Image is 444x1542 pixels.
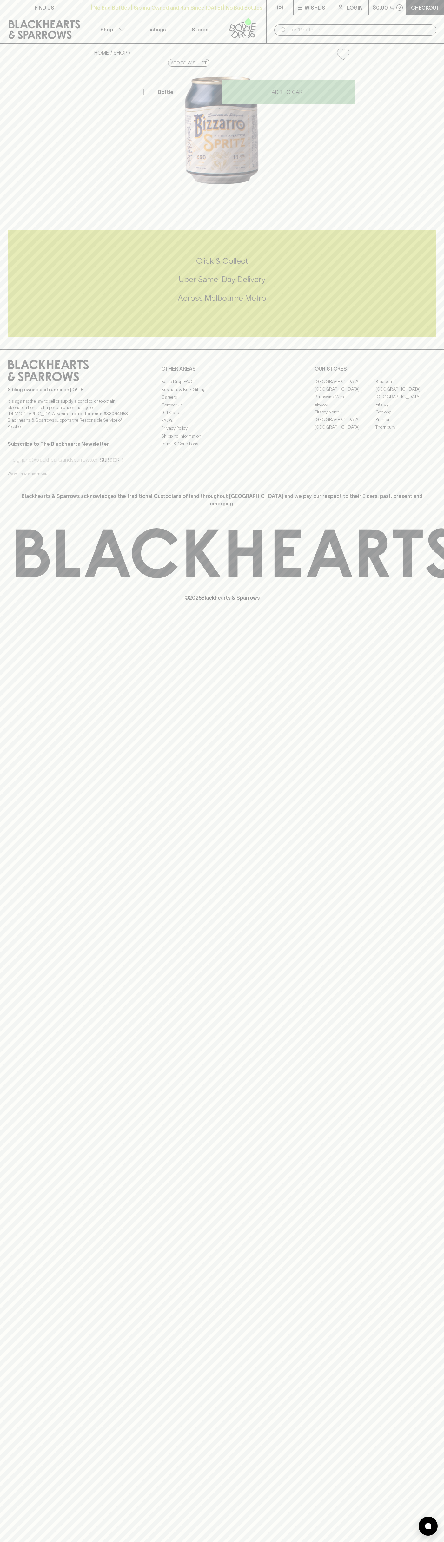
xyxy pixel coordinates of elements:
[89,15,134,43] button: Shop
[375,408,436,416] a: Geelong
[161,393,283,401] a: Careers
[8,386,129,393] p: Sibling owned and run since [DATE]
[100,456,127,464] p: SUBSCRIBE
[13,455,97,465] input: e.g. jane@blackheartsandsparrows.com.au
[315,400,375,408] a: Elwood
[8,398,129,430] p: It is against the law to sell or supply alcohol to, or to obtain alcohol on behalf of a person un...
[305,4,329,11] p: Wishlist
[114,50,127,56] a: SHOP
[347,4,363,11] p: Login
[100,26,113,33] p: Shop
[161,385,283,393] a: Business & Bulk Gifting
[97,453,129,467] button: SUBSCRIBE
[161,401,283,409] a: Contact Us
[315,365,436,372] p: OUR STORES
[398,6,401,9] p: 0
[178,15,222,43] a: Stores
[161,440,283,448] a: Terms & Conditions
[8,256,436,266] h5: Click & Collect
[168,59,209,67] button: Add to wishlist
[8,440,129,448] p: Subscribe to The Blackhearts Newsletter
[315,378,375,385] a: [GEOGRAPHIC_DATA]
[315,416,375,423] a: [GEOGRAPHIC_DATA]
[70,411,128,416] strong: Liquor License #32064953
[315,385,375,393] a: [GEOGRAPHIC_DATA]
[161,425,283,432] a: Privacy Policy
[272,88,306,96] p: ADD TO CART
[161,365,283,372] p: OTHER AREAS
[161,378,283,385] a: Bottle Drop FAQ's
[145,26,166,33] p: Tastings
[315,423,375,431] a: [GEOGRAPHIC_DATA]
[375,416,436,423] a: Prahran
[192,26,208,33] p: Stores
[35,4,54,11] p: FIND US
[375,385,436,393] a: [GEOGRAPHIC_DATA]
[222,80,355,104] button: ADD TO CART
[94,50,109,56] a: HOME
[8,293,436,303] h5: Across Melbourne Metro
[133,15,178,43] a: Tastings
[156,86,222,98] div: Bottle
[12,492,432,507] p: Blackhearts & Sparrows acknowledges the traditional Custodians of land throughout [GEOGRAPHIC_DAT...
[315,408,375,416] a: Fitzroy North
[89,65,355,196] img: 23568.png
[411,4,440,11] p: Checkout
[8,274,436,285] h5: Uber Same-Day Delivery
[425,1523,431,1529] img: bubble-icon
[289,25,431,35] input: Try "Pinot noir"
[375,378,436,385] a: Braddon
[375,393,436,400] a: [GEOGRAPHIC_DATA]
[158,88,173,96] p: Bottle
[8,230,436,337] div: Call to action block
[335,46,352,63] button: Add to wishlist
[375,423,436,431] a: Thornbury
[375,400,436,408] a: Fitzroy
[161,432,283,440] a: Shipping Information
[8,471,129,477] p: We will never spam you
[373,4,388,11] p: $0.00
[161,417,283,424] a: FAQ's
[315,393,375,400] a: Brunswick West
[161,409,283,417] a: Gift Cards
